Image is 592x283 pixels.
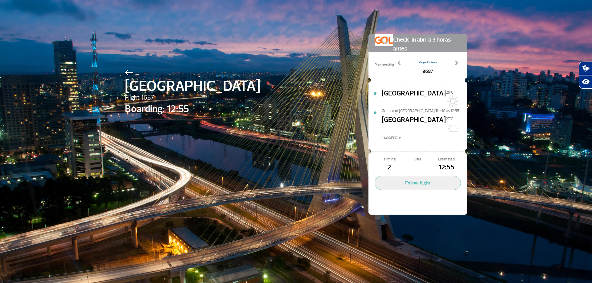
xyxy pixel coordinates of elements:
span: * Local time [382,135,467,140]
span: Flight 1657 [125,93,260,103]
span: 29°C [446,90,454,95]
span: [GEOGRAPHIC_DATA] [125,75,260,97]
img: Sol com muitas nuvens [446,122,458,134]
span: 12:55 [432,162,461,173]
span: Get out of [GEOGRAPHIC_DATA] Th/10 às 12:55* [382,108,467,112]
button: Abrir recursos assistivos. [579,75,592,89]
span: 27°C [446,116,453,121]
span: [GEOGRAPHIC_DATA] [382,88,446,108]
span: [GEOGRAPHIC_DATA] [382,115,446,135]
span: Check-in abrirá 3 horas antes [393,34,461,53]
span: Estimated [432,156,461,162]
button: Abrir tradutor de língua de sinais. [579,62,592,75]
span: Boarding: 12:55 [125,102,260,116]
span: 2 [375,162,403,173]
span: Partnership: [375,62,395,68]
div: Plugin de acessibilidade da Hand Talk. [579,62,592,89]
span: Terminal [375,156,403,162]
img: Sol [446,95,458,107]
span: 3687 [419,68,437,75]
span: Gate [403,156,432,162]
button: Follow flight [375,176,461,190]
